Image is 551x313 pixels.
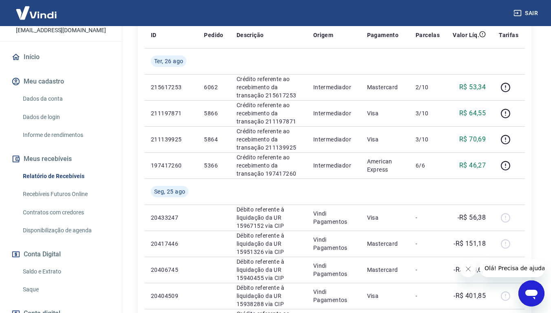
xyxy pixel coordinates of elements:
[151,161,191,170] p: 197417260
[5,6,69,12] span: Olá! Precisa de ajuda?
[459,108,486,118] p: R$ 64,55
[458,213,486,223] p: -R$ 56,38
[151,135,191,143] p: 211139925
[454,291,486,301] p: -R$ 401,85
[237,153,300,178] p: Crédito referente ao recebimento da transação 197417260
[416,266,440,274] p: -
[10,0,63,25] img: Vindi
[151,292,191,300] p: 20404509
[367,31,399,39] p: Pagamento
[416,214,440,222] p: -
[154,187,185,196] span: Seg, 25 ago
[151,109,191,117] p: 211197871
[237,31,264,39] p: Descrição
[313,109,354,117] p: Intermediador
[20,168,112,185] a: Relatório de Recebíveis
[10,48,112,66] a: Início
[10,73,112,90] button: Meu cadastro
[237,205,300,230] p: Débito referente à liquidação da UR 15967152 via CIP
[237,101,300,126] p: Crédito referente ao recebimento da transação 211197871
[416,161,440,170] p: 6/6
[416,292,440,300] p: -
[151,214,191,222] p: 20433247
[154,57,183,65] span: Ter, 26 ago
[151,240,191,248] p: 20417446
[204,83,223,91] p: 6062
[454,265,486,275] p: -R$ 140,64
[204,109,223,117] p: 5866
[518,280,544,306] iframe: Botão para abrir a janela de mensagens
[204,161,223,170] p: 5366
[313,262,354,278] p: Vindi Pagamentos
[237,284,300,308] p: Débito referente à liquidação da UR 15938288 via CIP
[453,31,479,39] p: Valor Líq.
[20,109,112,126] a: Dados de login
[367,109,403,117] p: Visa
[16,26,106,35] p: [EMAIL_ADDRESS][DOMAIN_NAME]
[313,135,354,143] p: Intermediador
[313,236,354,252] p: Vindi Pagamentos
[20,90,112,107] a: Dados da conta
[204,135,223,143] p: 5864
[367,240,403,248] p: Mastercard
[367,214,403,222] p: Visa
[416,240,440,248] p: -
[416,83,440,91] p: 2/10
[480,259,544,277] iframe: Mensagem da empresa
[313,31,333,39] p: Origem
[367,135,403,143] p: Visa
[20,222,112,239] a: Disponibilização de agenda
[460,261,476,277] iframe: Fechar mensagem
[367,266,403,274] p: Mastercard
[416,109,440,117] p: 3/10
[367,83,403,91] p: Mastercard
[512,6,541,21] button: Sair
[313,288,354,304] p: Vindi Pagamentos
[454,239,486,249] p: -R$ 151,18
[151,31,157,39] p: ID
[151,266,191,274] p: 20406745
[459,134,486,144] p: R$ 70,69
[367,157,403,174] p: American Express
[151,83,191,91] p: 215617253
[416,135,440,143] p: 3/10
[459,82,486,92] p: R$ 53,34
[20,281,112,298] a: Saque
[204,31,223,39] p: Pedido
[367,292,403,300] p: Visa
[10,150,112,168] button: Meus recebíveis
[20,186,112,203] a: Recebíveis Futuros Online
[499,31,518,39] p: Tarifas
[313,209,354,226] p: Vindi Pagamentos
[237,258,300,282] p: Débito referente à liquidação da UR 15940455 via CIP
[10,245,112,263] button: Conta Digital
[416,31,440,39] p: Parcelas
[313,161,354,170] p: Intermediador
[313,83,354,91] p: Intermediador
[237,75,300,99] p: Crédito referente ao recebimento da transação 215617253
[20,127,112,143] a: Informe de rendimentos
[459,161,486,170] p: R$ 46,27
[20,263,112,280] a: Saldo e Extrato
[237,231,300,256] p: Débito referente à liquidação da UR 15951326 via CIP
[20,204,112,221] a: Contratos com credores
[237,127,300,152] p: Crédito referente ao recebimento da transação 211139925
